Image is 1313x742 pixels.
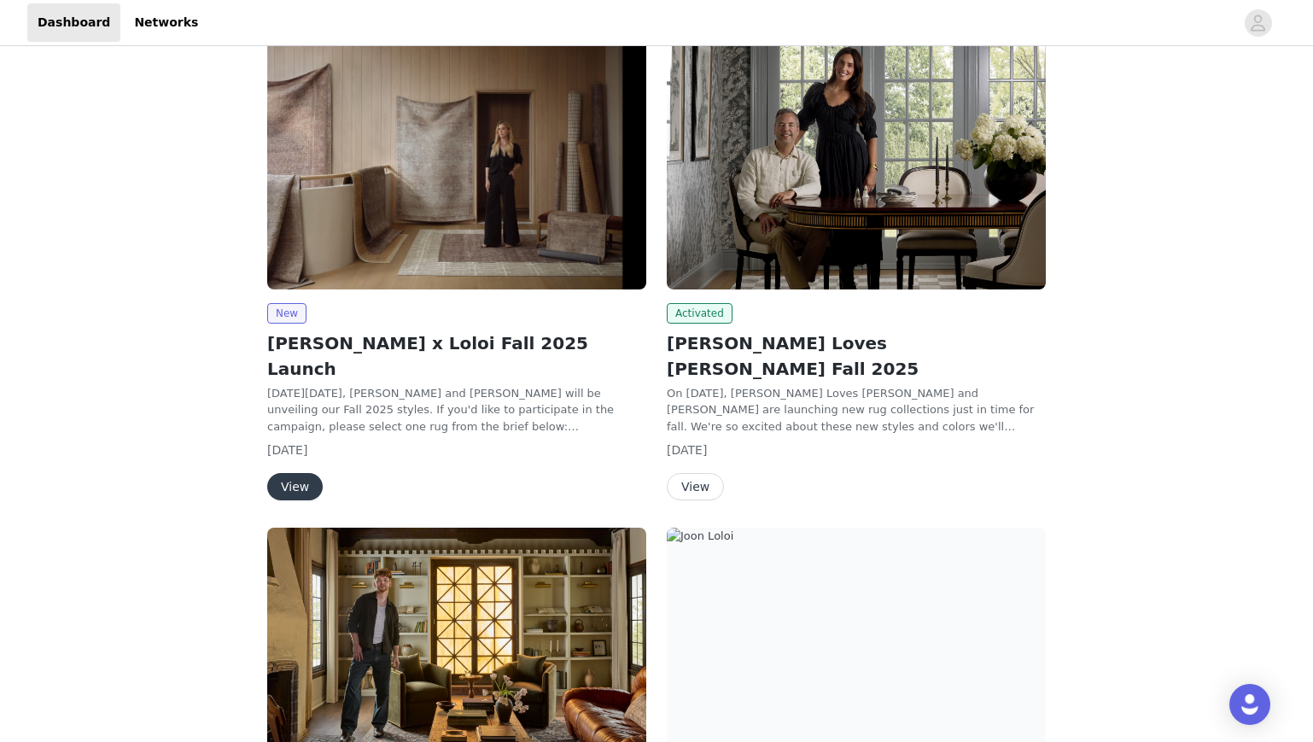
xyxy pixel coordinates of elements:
a: View [667,481,724,494]
p: On [DATE], [PERSON_NAME] Loves [PERSON_NAME] and [PERSON_NAME] are launching new rug collections ... [667,385,1046,435]
div: avatar [1250,9,1266,37]
button: View [667,473,724,500]
span: New [267,303,306,324]
img: Loloi Rugs [267,5,646,289]
span: [DATE] [667,443,707,457]
img: Loloi Rugs [667,5,1046,289]
div: Open Intercom Messenger [1229,684,1270,725]
a: Dashboard [27,3,120,42]
a: View [267,481,323,494]
a: Networks [124,3,208,42]
h2: [PERSON_NAME] x Loloi Fall 2025 Launch [267,330,646,382]
span: [DATE] [267,443,307,457]
span: Activated [667,303,732,324]
h2: [PERSON_NAME] Loves [PERSON_NAME] Fall 2025 [667,330,1046,382]
p: [DATE][DATE], [PERSON_NAME] and [PERSON_NAME] will be unveiling our Fall 2025 styles. If you'd li... [267,385,646,435]
button: View [267,473,323,500]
